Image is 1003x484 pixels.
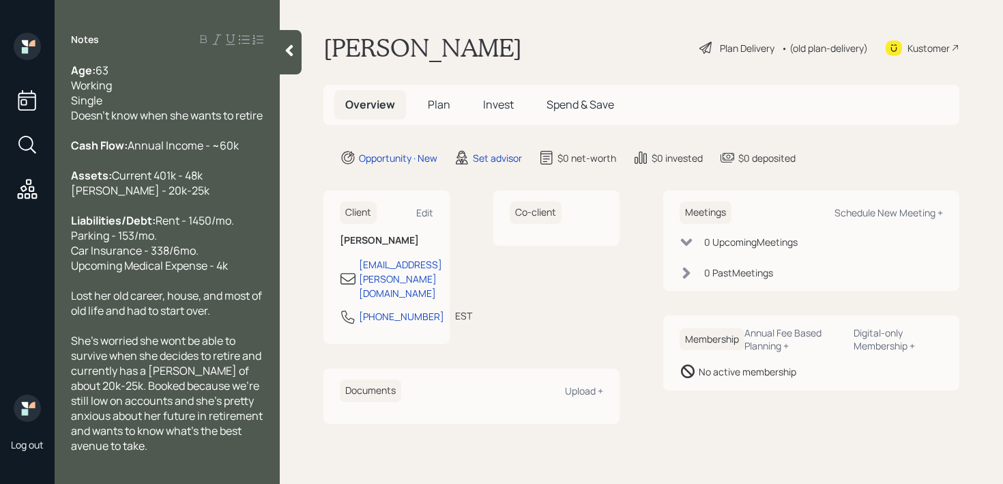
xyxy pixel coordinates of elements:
[71,333,265,453] span: She's worried she wont be able to survive when she decides to retire and currently has a [PERSON_...
[340,235,433,246] h6: [PERSON_NAME]
[907,41,950,55] div: Kustomer
[71,288,264,318] span: Lost her old career, house, and most of old life and had to start over.
[557,151,616,165] div: $0 net-worth
[71,213,156,228] span: Liabilities/Debt:
[71,138,128,153] span: Cash Flow:
[71,33,99,46] label: Notes
[71,168,209,198] span: Current 401k - 48k [PERSON_NAME] - 20k-25k
[416,206,433,219] div: Edit
[345,97,395,112] span: Overview
[128,138,239,153] span: Annual Income - ~60k
[71,63,96,78] span: Age:
[71,168,112,183] span: Assets:
[359,257,442,300] div: [EMAIL_ADDRESS][PERSON_NAME][DOMAIN_NAME]
[323,33,522,63] h1: [PERSON_NAME]
[738,151,796,165] div: $0 deposited
[71,213,234,273] span: Rent - 1450/mo. Parking - 153/mo. Car Insurance - 338/6mo. Upcoming Medical Expense - 4k
[359,151,437,165] div: Opportunity · New
[704,266,773,280] div: 0 Past Meeting s
[547,97,614,112] span: Spend & Save
[680,201,731,224] h6: Meetings
[473,151,522,165] div: Set advisor
[11,438,44,451] div: Log out
[14,395,41,422] img: retirable_logo.png
[699,365,796,379] div: No active membership
[340,201,377,224] h6: Client
[834,206,943,219] div: Schedule New Meeting +
[483,97,514,112] span: Invest
[854,326,943,352] div: Digital-only Membership +
[510,201,562,224] h6: Co-client
[680,328,744,351] h6: Membership
[744,326,843,352] div: Annual Fee Based Planning +
[428,97,450,112] span: Plan
[565,384,603,397] div: Upload +
[455,309,472,323] div: EST
[359,309,444,324] div: [PHONE_NUMBER]
[340,380,401,402] h6: Documents
[71,63,263,123] span: 63 Working Single Doesn't know when she wants to retire
[652,151,703,165] div: $0 invested
[704,235,798,249] div: 0 Upcoming Meeting s
[720,41,774,55] div: Plan Delivery
[781,41,868,55] div: • (old plan-delivery)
